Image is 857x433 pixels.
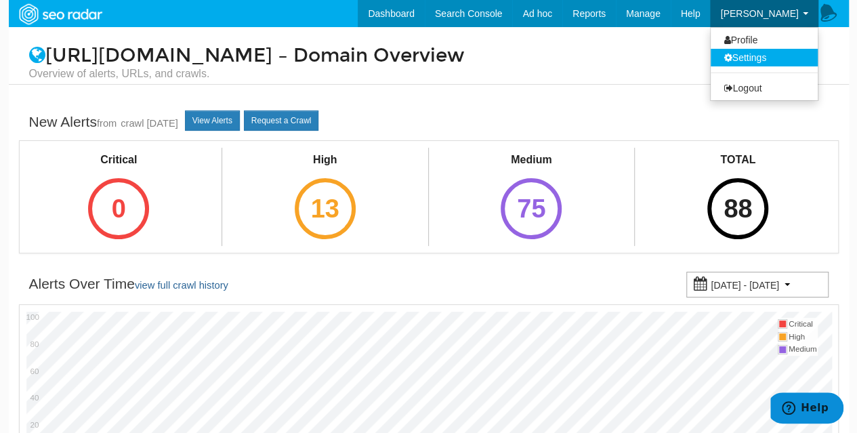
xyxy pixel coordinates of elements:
a: view full crawl history [135,280,228,291]
a: Profile [711,31,818,49]
small: from [97,118,117,129]
a: crawl [DATE] [121,118,178,129]
div: 75 [501,178,562,239]
iframe: Opens a widget where you can find more information [770,392,843,426]
span: Help [681,8,701,19]
div: Alerts Over Time [29,274,228,295]
a: Logout [711,79,818,97]
span: [PERSON_NAME] [720,8,798,19]
span: Reports [572,8,606,19]
small: [DATE] - [DATE] [711,280,779,291]
div: Critical [76,152,161,168]
div: High [283,152,368,168]
a: Settings [711,49,818,66]
td: High [788,331,817,344]
div: Medium [488,152,574,168]
small: Overview of alerts, URLs, and crawls. [29,66,829,81]
img: SEORadar [14,2,107,26]
span: Search Console [435,8,503,19]
div: 88 [707,178,768,239]
h1: [URL][DOMAIN_NAME] – Domain Overview [19,45,839,81]
a: Request a Crawl [244,110,319,131]
a: View Alerts [185,110,240,131]
span: Manage [626,8,661,19]
div: TOTAL [695,152,780,168]
div: New Alerts [29,112,178,133]
div: 0 [88,178,149,239]
div: 13 [295,178,356,239]
span: Ad hoc [522,8,552,19]
td: Medium [788,343,817,356]
td: Critical [788,318,817,331]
